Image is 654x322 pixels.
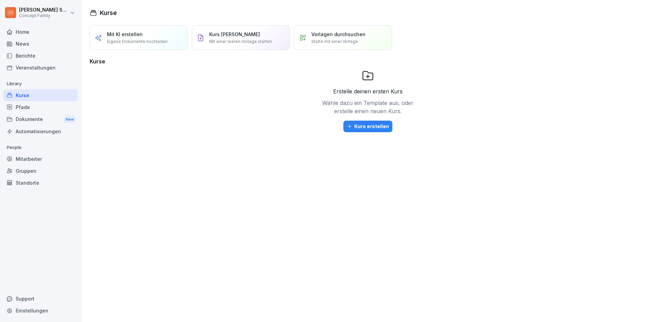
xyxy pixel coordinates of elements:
[209,31,260,38] p: Kurs [PERSON_NAME]
[100,8,117,17] h1: Kurse
[3,50,78,62] a: Berichte
[3,26,78,38] a: Home
[311,39,358,45] p: Starte mit einer Vorlage
[209,39,272,45] p: Mit einer leeren Vorlage starten
[311,31,365,38] p: Vorlagen durchsuchen
[107,39,168,45] p: Eigene Dokumente hochladen
[19,7,69,13] p: [PERSON_NAME] Schyle
[343,121,392,132] button: Kurs erstellen
[320,99,416,115] p: Wähle dazu ein Template aus, oder erstelle einen neuen Kurs.
[3,89,78,101] a: Kurse
[3,113,78,126] a: DokumenteNew
[3,142,78,153] p: People
[3,113,78,126] div: Dokumente
[3,101,78,113] a: Pfade
[333,87,403,95] p: Erstelle deinen ersten Kurs
[19,13,69,18] p: Concept Family
[107,31,143,38] p: Mit KI erstellen
[3,165,78,177] a: Gruppen
[347,123,389,130] div: Kurs erstellen
[3,38,78,50] a: News
[3,293,78,305] div: Support
[3,177,78,189] a: Standorte
[3,153,78,165] a: Mitarbeiter
[3,305,78,317] a: Einstellungen
[3,125,78,137] a: Automatisierungen
[90,57,646,65] h3: Kurse
[3,62,78,74] a: Veranstaltungen
[3,78,78,89] p: Library
[64,116,76,123] div: New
